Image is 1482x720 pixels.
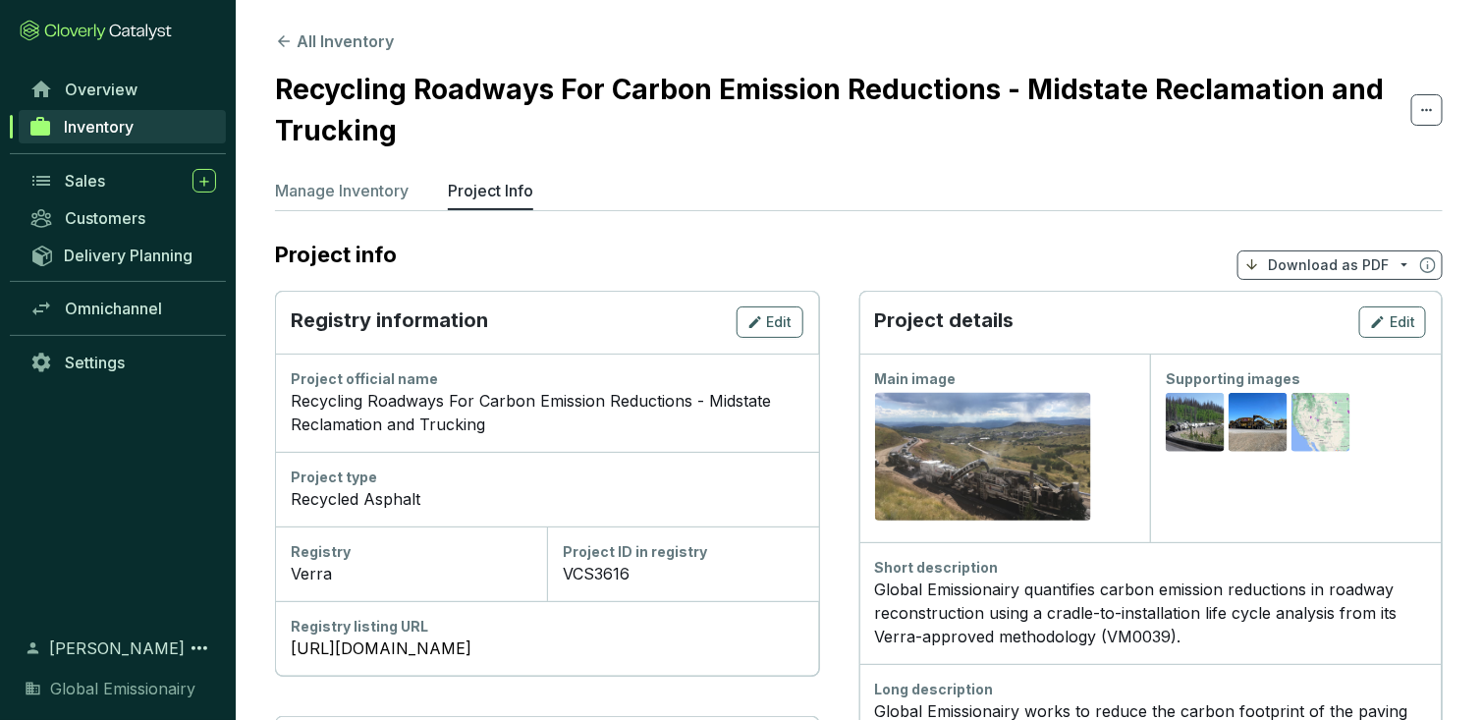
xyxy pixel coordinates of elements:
[875,578,1427,648] div: Global Emissionairy quantifies carbon emission reductions in roadway reconstruction using a cradl...
[50,677,195,700] span: Global Emissionairy
[20,292,226,325] a: Omnichannel
[291,637,803,660] a: [URL][DOMAIN_NAME]
[767,312,793,332] span: Edit
[65,171,105,191] span: Sales
[275,179,409,202] p: Manage Inventory
[64,117,134,137] span: Inventory
[20,164,226,197] a: Sales
[49,637,185,660] span: [PERSON_NAME]
[448,179,533,202] p: Project Info
[65,299,162,318] span: Omnichannel
[291,389,803,436] div: Recycling Roadways For Carbon Emission Reductions - Midstate Reclamation and Trucking
[275,242,416,267] h2: Project info
[20,201,226,235] a: Customers
[1166,369,1426,389] div: Supporting images
[291,542,531,562] div: Registry
[65,80,137,99] span: Overview
[64,246,192,265] span: Delivery Planning
[65,208,145,228] span: Customers
[291,468,803,487] div: Project type
[875,680,1427,699] div: Long description
[65,353,125,372] span: Settings
[20,73,226,106] a: Overview
[737,306,803,338] button: Edit
[20,239,226,271] a: Delivery Planning
[875,558,1427,578] div: Short description
[1390,312,1415,332] span: Edit
[19,110,226,143] a: Inventory
[291,306,488,338] p: Registry information
[275,69,1411,151] h2: Recycling Roadways For Carbon Emission Reductions - Midstate Reclamation and Trucking
[1268,255,1389,275] p: Download as PDF
[1359,306,1426,338] button: Edit
[20,346,226,379] a: Settings
[291,617,803,637] div: Registry listing URL
[875,369,1135,389] div: Main image
[291,369,803,389] div: Project official name
[291,562,531,585] div: Verra
[875,306,1015,338] p: Project details
[563,542,803,562] div: Project ID in registry
[291,487,803,511] div: Recycled Asphalt
[563,562,803,585] div: VCS3616
[275,29,394,53] button: All Inventory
